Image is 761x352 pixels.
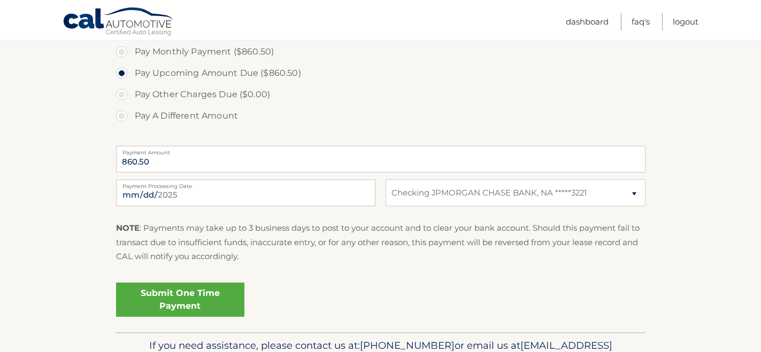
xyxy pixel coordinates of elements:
[116,146,645,173] input: Payment Amount
[116,179,375,188] label: Payment Processing Date
[566,13,609,30] a: Dashboard
[116,179,375,206] input: Payment Date
[116,283,244,317] a: Submit One Time Payment
[116,223,140,233] strong: NOTE
[116,62,645,84] label: Pay Upcoming Amount Due ($860.50)
[116,41,645,62] label: Pay Monthly Payment ($860.50)
[63,7,175,38] a: Cal Automotive
[116,84,645,105] label: Pay Other Charges Due ($0.00)
[116,105,645,127] label: Pay A Different Amount
[632,13,650,30] a: FAQ's
[116,146,645,154] label: Payment Amount
[360,339,455,351] span: [PHONE_NUMBER]
[673,13,698,30] a: Logout
[116,221,645,263] p: : Payments may take up to 3 business days to post to your account and to clear your bank account....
